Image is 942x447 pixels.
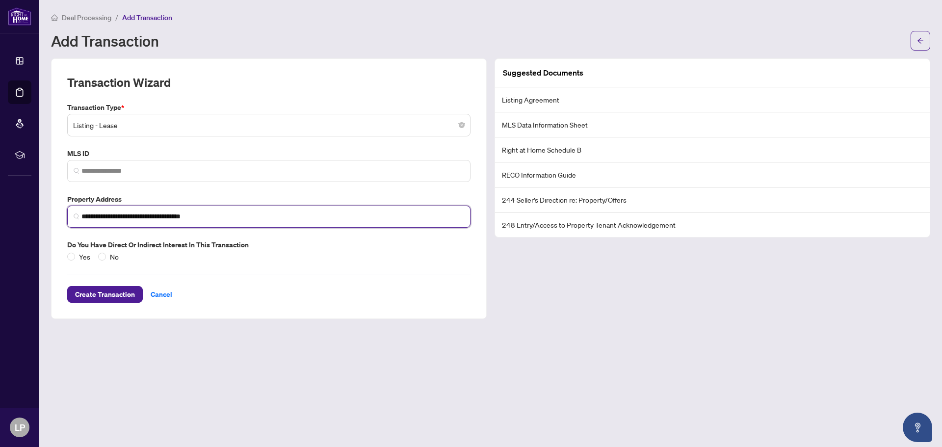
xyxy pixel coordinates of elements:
[67,286,143,303] button: Create Transaction
[73,116,465,134] span: Listing - Lease
[74,213,79,219] img: search_icon
[15,421,25,434] span: LP
[151,287,172,302] span: Cancel
[495,112,930,137] li: MLS Data Information Sheet
[67,75,171,90] h2: Transaction Wizard
[8,7,31,26] img: logo
[67,148,471,159] label: MLS ID
[67,102,471,113] label: Transaction Type
[75,287,135,302] span: Create Transaction
[51,14,58,21] span: home
[122,13,172,22] span: Add Transaction
[75,251,94,262] span: Yes
[495,187,930,212] li: 244 Seller’s Direction re: Property/Offers
[115,12,118,23] li: /
[495,87,930,112] li: Listing Agreement
[74,168,79,174] img: search_icon
[459,122,465,128] span: close-circle
[903,413,932,442] button: Open asap
[495,212,930,237] li: 248 Entry/Access to Property Tenant Acknowledgement
[51,33,159,49] h1: Add Transaction
[67,239,471,250] label: Do you have direct or indirect interest in this transaction
[495,162,930,187] li: RECO Information Guide
[62,13,111,22] span: Deal Processing
[143,286,180,303] button: Cancel
[106,251,123,262] span: No
[67,194,471,205] label: Property Address
[917,37,924,44] span: arrow-left
[503,67,583,79] article: Suggested Documents
[495,137,930,162] li: Right at Home Schedule B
